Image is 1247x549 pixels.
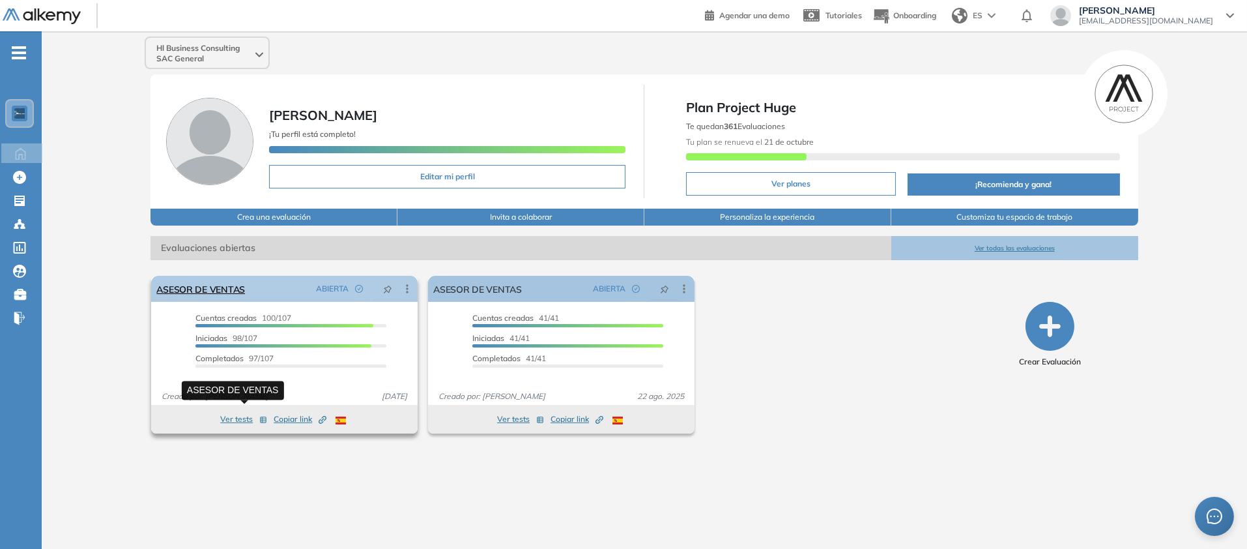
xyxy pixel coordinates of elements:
[1079,16,1213,26] span: [EMAIL_ADDRESS][DOMAIN_NAME]
[156,43,253,64] span: Hl Business Consulting SAC General
[195,353,244,363] span: Completados
[195,333,227,343] span: Iniciadas
[472,353,521,363] span: Completados
[908,173,1119,196] button: ¡Recomienda y gana!
[686,98,1119,117] span: Plan Project Huge
[316,283,349,295] span: ABIERTA
[166,98,253,185] img: Foto de perfil
[632,391,689,402] span: 22 ago. 2025
[762,137,814,147] b: 21 de octubre
[195,313,257,323] span: Cuentas creadas
[472,333,504,343] span: Iniciadas
[472,313,559,323] span: 41/41
[893,10,936,20] span: Onboarding
[472,313,534,323] span: Cuentas creadas
[551,411,603,427] button: Copiar link
[497,411,544,427] button: Ver tests
[156,391,274,402] span: Creado por: [PERSON_NAME]
[336,417,346,424] img: ESP
[472,333,530,343] span: 41/41
[355,285,363,293] span: check-circle
[433,391,551,402] span: Creado por: [PERSON_NAME]
[269,165,625,188] button: Editar mi perfil
[612,417,623,424] img: ESP
[269,107,377,123] span: [PERSON_NAME]
[724,121,738,131] b: 361
[377,391,412,402] span: [DATE]
[220,411,267,427] button: Ver tests
[12,52,26,54] i: -
[1079,5,1213,16] span: [PERSON_NAME]
[593,283,625,295] span: ABIERTA
[1207,509,1222,524] span: message
[686,137,814,147] span: Tu plan se renueva el
[3,8,81,25] img: Logo
[632,285,640,293] span: check-circle
[433,276,522,302] a: ASESOR DE VENTAS
[383,284,392,294] span: pushpin
[195,333,257,343] span: 98/107
[719,10,790,20] span: Agendar una demo
[195,353,274,363] span: 97/107
[644,209,891,226] button: Personaliza la experiencia
[156,276,245,302] a: ASESOR DE VENTAS
[274,413,326,425] span: Copiar link
[195,313,291,323] span: 100/107
[891,236,1138,260] button: Ver todas las evaluaciones
[872,2,936,30] button: Onboarding
[182,381,284,400] div: ASESOR DE VENTAS
[686,121,785,131] span: Te quedan Evaluaciones
[397,209,644,226] button: Invita a colaborar
[973,10,982,22] span: ES
[988,13,996,18] img: arrow
[269,129,356,139] span: ¡Tu perfil está completo!
[150,209,397,226] button: Crea una evaluación
[1019,302,1081,368] button: Crear Evaluación
[150,236,891,260] span: Evaluaciones abiertas
[274,411,326,427] button: Copiar link
[660,284,669,294] span: pushpin
[686,172,896,196] button: Ver planes
[373,278,402,299] button: pushpin
[952,8,967,23] img: world
[825,10,862,20] span: Tutoriales
[1019,356,1081,368] span: Crear Evaluación
[551,413,603,425] span: Copiar link
[472,353,546,363] span: 41/41
[891,209,1138,226] button: Customiza tu espacio de trabajo
[705,7,790,22] a: Agendar una demo
[650,278,679,299] button: pushpin
[14,108,25,119] img: https://assets.alkemy.org/workspaces/1802/d452bae4-97f6-47ab-b3bf-1c40240bc960.jpg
